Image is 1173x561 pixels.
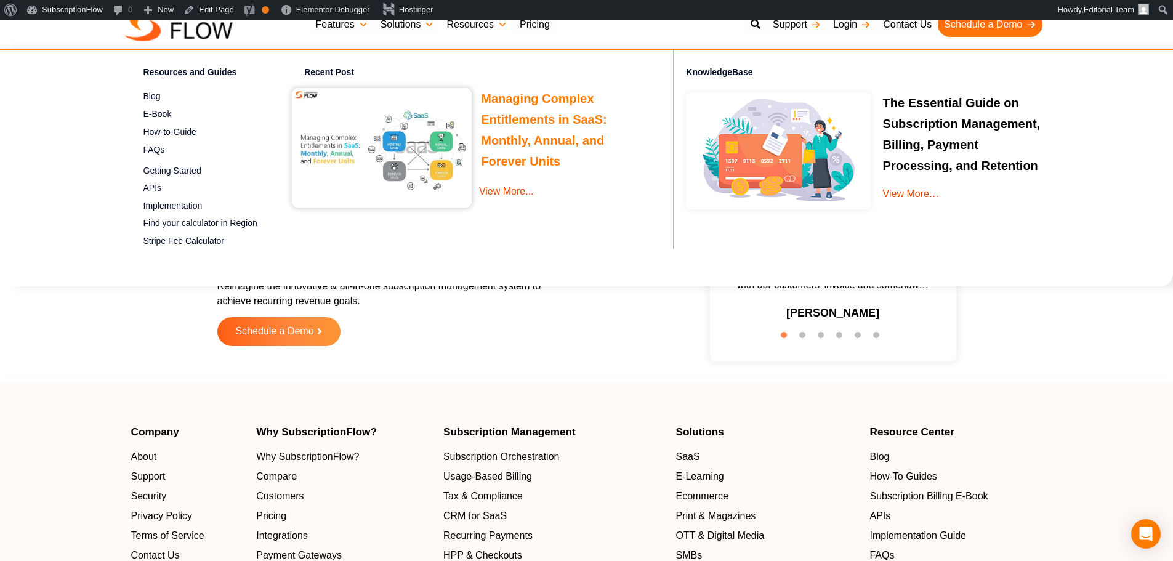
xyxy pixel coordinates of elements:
[675,469,724,484] span: E-Learning
[443,528,533,543] span: Recurring Payments
[256,450,359,464] span: Why SubscriptionFlow?
[818,332,830,344] button: 3 of 6
[827,12,877,37] a: Login
[938,12,1042,37] a: Schedule a Demo
[786,305,879,321] h3: [PERSON_NAME]
[256,450,431,464] a: Why SubscriptionFlow?
[143,143,165,156] span: FAQs
[131,450,244,464] a: About
[686,59,1063,86] h4: KnowledgeBase
[443,469,532,484] span: Usage-Based Billing
[855,332,867,344] button: 5 of 6
[443,469,664,484] a: Usage-Based Billing
[514,12,556,37] a: Pricing
[869,469,937,484] span: How-To Guides
[869,427,1042,437] h4: Resource Center
[256,469,431,484] a: Compare
[675,509,756,523] span: Print & Magazines
[262,6,269,14] div: OK
[143,234,262,249] a: Stripe Fee Calculator
[675,489,857,504] a: Ecommerce
[256,509,431,523] a: Pricing
[869,509,890,523] span: APIs
[675,450,699,464] span: SaaS
[675,509,857,523] a: Print & Magazines
[443,450,560,464] span: Subscription Orchestration
[869,489,1042,504] a: Subscription Billing E-Book
[143,142,262,157] a: FAQs
[680,86,876,216] img: Online-recurring-Billing-software
[143,216,262,231] a: Find your calculator in Region
[256,528,431,543] a: Integrations
[143,198,262,213] a: Implementation
[143,163,262,178] a: Getting Started
[443,509,664,523] a: CRM for SaaS
[131,489,244,504] a: Security
[799,332,812,344] button: 2 of 6
[836,332,849,344] button: 4 of 6
[256,427,431,437] h4: Why SubscriptionFlow?
[310,12,374,37] a: Features
[883,92,1046,176] p: The Essential Guide on Subscription Management, Billing, Payment Processing, and Retention
[1084,5,1134,14] span: Editorial Team
[1131,519,1161,549] div: Open Intercom Messenger
[143,90,161,103] span: Blog
[256,489,304,504] span: Customers
[131,528,204,543] span: Terms of Service
[675,528,764,543] span: OTT & Digital Media
[675,489,728,504] span: Ecommerce
[443,489,523,504] span: Tax & Compliance
[869,489,988,504] span: Subscription Billing E-Book
[443,509,507,523] span: CRM for SaaS
[143,200,203,212] span: Implementation
[131,469,166,484] span: Support
[125,9,233,41] img: Subscriptionflow
[869,469,1042,484] a: How-To Guides
[675,469,857,484] a: E-Learning
[131,489,167,504] span: Security
[877,12,938,37] a: Contact Us
[675,450,857,464] a: SaaS
[217,279,556,309] p: Reimagine the innovative & all-in-one subscription management system to achieve recurring revenue...
[443,427,664,437] h4: Subscription Management
[781,332,793,344] button: 1 of 6
[869,528,1042,543] a: Implementation Guide
[256,528,308,543] span: Integrations
[217,317,341,346] a: Schedule a Demo
[767,12,827,37] a: Support
[443,528,664,543] a: Recurring Payments
[675,528,857,543] a: OTT & Digital Media
[131,509,193,523] span: Privacy Policy
[869,450,1042,464] a: Blog
[131,528,244,543] a: Terms of Service
[256,469,297,484] span: Compare
[479,183,651,218] a: View More...
[131,427,244,437] h4: Company
[675,427,857,437] h4: Solutions
[131,469,244,484] a: Support
[292,88,472,208] img: Managing Complex Entitlements in SaaS
[131,509,244,523] a: Privacy Policy
[883,188,939,199] a: View More…
[143,182,162,195] span: APIs
[869,509,1042,523] a: APIs
[143,108,172,121] span: E-Book
[873,332,885,344] button: 6 of 6
[440,12,513,37] a: Resources
[131,450,157,464] span: About
[256,509,286,523] span: Pricing
[374,12,441,37] a: Solutions
[869,528,966,543] span: Implementation Guide
[304,65,664,83] h4: Recent Post
[143,124,262,139] a: How-to-Guide
[481,92,607,172] a: Managing Complex Entitlements in SaaS: Monthly, Annual, and Forever Units
[143,107,262,121] a: E-Book
[143,65,262,83] h4: Resources and Guides
[143,181,262,196] a: APIs
[235,326,313,337] span: Schedule a Demo
[443,489,664,504] a: Tax & Compliance
[869,450,889,464] span: Blog
[143,164,201,177] span: Getting Started
[443,450,664,464] a: Subscription Orchestration
[256,489,431,504] a: Customers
